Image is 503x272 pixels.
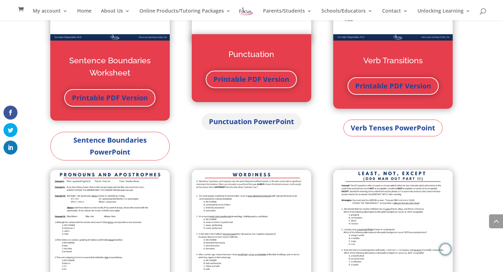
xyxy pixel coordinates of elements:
a: Sentence Boundaries PowerPoint [50,132,170,160]
a: Printable PDF Version [64,89,155,107]
a: Schools/Educators [321,8,373,20]
h2: Punctuation [206,48,297,64]
a: Verb Tenses PowerPoint [343,120,443,136]
a: About Us [101,8,130,20]
h2: Verb Transitions [347,55,439,70]
a: Printable PDF Version [348,77,439,95]
a: Unlocking Learning [417,8,471,20]
a: My account [33,8,68,20]
a: Parents/Students [263,8,312,20]
a: Contact [382,8,408,20]
img: Focus on Learning [239,6,253,16]
a: Punctuation PowerPoint [202,113,301,130]
h2: Sentence Boundaries Worksheet [64,55,156,82]
a: Printable PDF Version [206,71,297,88]
a: Online Products/Tutoring Packages [139,8,231,20]
a: Home [77,8,92,20]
